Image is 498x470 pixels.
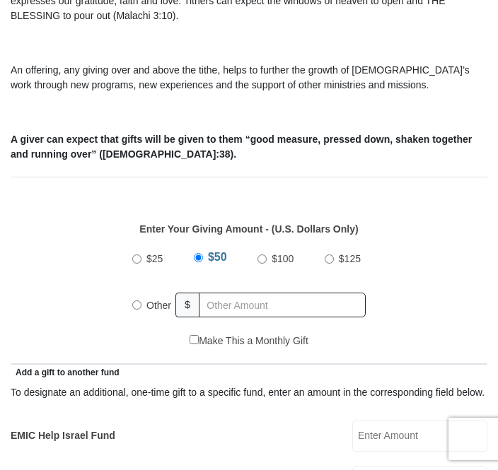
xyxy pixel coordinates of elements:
[339,253,361,264] span: $125
[139,223,358,235] strong: Enter Your Giving Amount - (U.S. Dollars Only)
[199,293,366,317] input: Other Amount
[11,63,487,93] p: An offering, any giving over and above the tithe, helps to further the growth of [DEMOGRAPHIC_DAT...
[175,293,199,317] span: $
[352,421,487,452] input: Enter Amount
[272,253,294,264] span: $100
[11,385,487,400] div: To designate an additional, one-time gift to a specific fund, enter an amount in the correspondin...
[190,335,199,344] input: Make This a Monthly Gift
[208,251,227,263] span: $50
[11,428,115,443] label: EMIC Help Israel Fund
[11,134,472,160] b: A giver can expect that gifts will be given to them “good measure, pressed down, shaken together ...
[190,334,308,348] label: Make This a Monthly Gift
[11,368,120,377] span: Add a gift to another fund
[146,253,163,264] span: $25
[146,300,171,311] span: Other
